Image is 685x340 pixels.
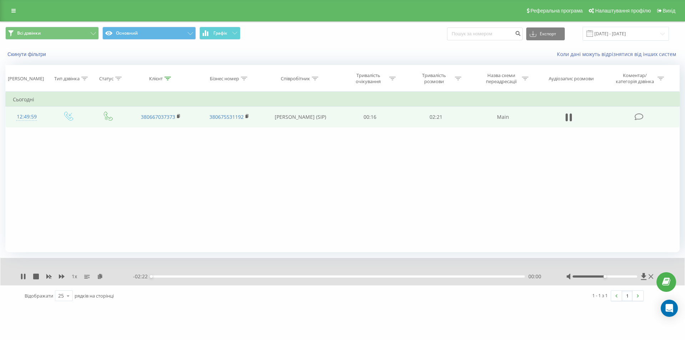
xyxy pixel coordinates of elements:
td: [PERSON_NAME] (SIP) [263,107,337,127]
span: 1 x [72,273,77,280]
a: Коли дані можуть відрізнятися вiд інших систем [557,51,680,57]
div: Accessibility label [150,275,153,278]
div: 1 - 1 з 1 [592,292,608,299]
span: Вихід [663,8,675,14]
a: 1 [622,291,633,301]
span: Графік [213,31,227,36]
div: 12:49:59 [13,110,41,124]
span: Налаштування профілю [595,8,651,14]
button: Всі дзвінки [5,27,99,40]
div: 25 [58,292,64,299]
div: Аудіозапис розмови [549,76,594,82]
div: Співробітник [281,76,310,82]
td: 00:16 [337,107,403,127]
div: [PERSON_NAME] [8,76,44,82]
div: Accessibility label [603,275,606,278]
button: Скинути фільтри [5,51,50,57]
div: Бізнес номер [210,76,239,82]
div: Тривалість розмови [415,72,453,85]
div: Клієнт [149,76,163,82]
a: 380667037373 [141,113,175,120]
button: Графік [199,27,240,40]
div: Статус [99,76,113,82]
td: 02:21 [403,107,468,127]
span: - 02:22 [133,273,151,280]
div: Open Intercom Messenger [661,300,678,317]
span: Всі дзвінки [17,30,41,36]
span: 00:00 [528,273,541,280]
span: рядків на сторінці [75,293,114,299]
td: Сьогодні [6,92,680,107]
td: Main [469,107,537,127]
div: Тривалість очікування [349,72,387,85]
button: Основний [102,27,196,40]
div: Тип дзвінка [54,76,80,82]
div: Коментар/категорія дзвінка [614,72,656,85]
span: Реферальна програма [531,8,583,14]
a: 380675531192 [209,113,244,120]
input: Пошук за номером [447,27,523,40]
span: Відображати [25,293,53,299]
div: Назва схеми переадресації [482,72,520,85]
button: Експорт [526,27,565,40]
